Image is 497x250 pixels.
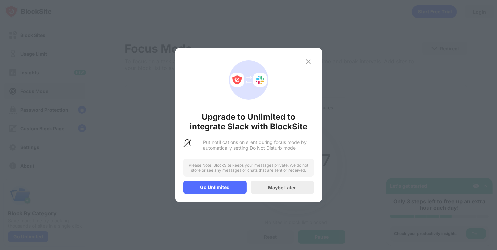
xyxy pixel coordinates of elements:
div: animation [225,56,273,104]
div: Maybe Later [268,185,296,190]
div: Go Unlimited [183,181,247,194]
div: Put notifications on silent during focus mode by automatically setting Do Not Disturb mode [203,139,314,151]
div: Upgrade to Unlimited to integrate Slack with BlockSite [183,112,314,131]
img: x-button.svg [304,58,312,66]
img: slack-dnd-notifications.svg [183,139,191,147]
div: Please Note: BlockSite keeps your messages private. We do not store or see any messages or chats ... [183,159,314,177]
